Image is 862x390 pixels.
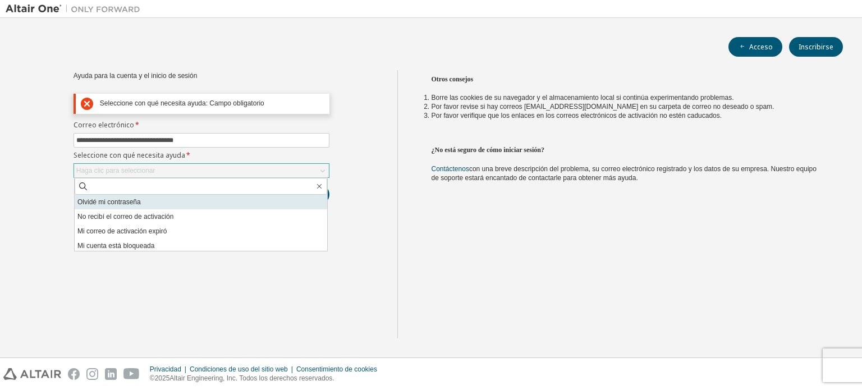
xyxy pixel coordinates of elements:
font: Acceso [749,42,773,52]
font: 2025 [155,374,170,382]
font: Condiciones de uso del sitio web [190,365,288,373]
font: Seleccione con qué necesita ayuda: Campo obligatorio [100,99,264,107]
font: Consentimiento de cookies [296,365,377,373]
font: © [150,374,155,382]
img: linkedin.svg [105,368,117,380]
font: Otros consejos [432,75,474,83]
font: ¿No está seguro de cómo iniciar sesión? [432,146,545,154]
img: Altair Uno [6,3,146,15]
font: Privacidad [150,365,181,373]
img: facebook.svg [68,368,80,380]
font: Borre las cookies de su navegador y el almacenamiento local si continúa experimentando problemas. [432,94,734,102]
img: instagram.svg [86,368,98,380]
font: Por favor verifique que los enlaces en los correos electrónicos de activación no estén caducados. [432,112,722,120]
font: Altair Engineering, Inc. Todos los derechos reservados. [169,374,334,382]
font: Seleccione con qué necesita ayuda [74,150,185,160]
img: altair_logo.svg [3,368,61,380]
font: Haga clic para seleccionar [76,167,155,175]
font: Correo electrónico [74,120,134,130]
div: Haga clic para seleccionar [74,164,329,177]
button: Inscribirse [789,37,843,57]
font: Inscribirse [799,42,833,52]
img: youtube.svg [123,368,140,380]
font: Olvidé mi contraseña [77,198,141,206]
font: con una breve descripción del problema, su correo electrónico registrado y los datos de su empres... [432,165,817,182]
font: Ayuda para la cuenta y el inicio de sesión [74,72,198,80]
a: Contáctenos [432,165,469,173]
button: Acceso [728,37,782,57]
font: Por favor revise si hay correos [EMAIL_ADDRESS][DOMAIN_NAME] en su carpeta de correo no deseado o... [432,103,774,111]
